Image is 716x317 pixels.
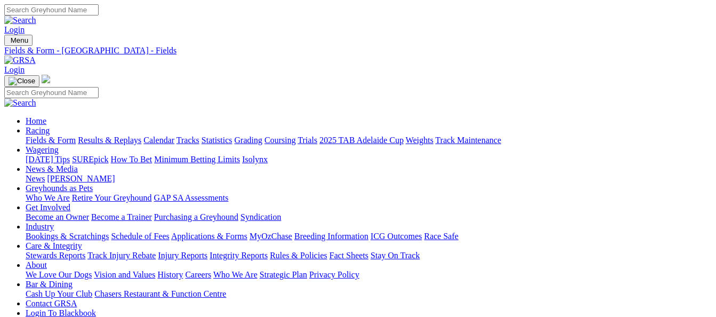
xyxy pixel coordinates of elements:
[26,126,50,135] a: Racing
[154,212,238,221] a: Purchasing a Greyhound
[309,270,359,279] a: Privacy Policy
[26,193,712,203] div: Greyhounds as Pets
[26,251,85,260] a: Stewards Reports
[26,116,46,125] a: Home
[26,251,712,260] div: Care & Integrity
[171,232,247,241] a: Applications & Forms
[371,232,422,241] a: ICG Outcomes
[158,251,207,260] a: Injury Reports
[111,232,169,241] a: Schedule of Fees
[94,289,226,298] a: Chasers Restaurant & Function Centre
[26,174,712,184] div: News & Media
[42,75,50,83] img: logo-grsa-white.png
[202,136,232,145] a: Statistics
[26,145,59,154] a: Wagering
[436,136,501,145] a: Track Maintenance
[26,232,712,241] div: Industry
[26,270,92,279] a: We Love Our Dogs
[26,289,92,298] a: Cash Up Your Club
[4,15,36,25] img: Search
[9,77,35,85] img: Close
[297,136,317,145] a: Trials
[72,155,108,164] a: SUREpick
[260,270,307,279] a: Strategic Plan
[4,46,712,56] a: Fields & Form - [GEOGRAPHIC_DATA] - Fields
[270,251,327,260] a: Rules & Policies
[4,98,36,108] img: Search
[91,212,152,221] a: Become a Trainer
[4,25,25,34] a: Login
[26,232,109,241] a: Bookings & Scratchings
[242,155,268,164] a: Isolynx
[111,155,152,164] a: How To Bet
[26,222,54,231] a: Industry
[47,174,115,183] a: [PERSON_NAME]
[26,136,712,145] div: Racing
[264,136,296,145] a: Coursing
[26,260,47,270] a: About
[4,56,36,65] img: GRSA
[294,232,368,241] a: Breeding Information
[213,270,258,279] a: Who We Are
[26,164,78,173] a: News & Media
[371,251,420,260] a: Stay On Track
[176,136,199,145] a: Tracks
[94,270,155,279] a: Vision and Values
[78,136,141,145] a: Results & Replays
[319,136,404,145] a: 2025 TAB Adelaide Cup
[406,136,433,145] a: Weights
[26,212,712,222] div: Get Involved
[424,232,458,241] a: Race Safe
[157,270,183,279] a: History
[72,193,152,202] a: Retire Your Greyhound
[235,136,262,145] a: Grading
[26,155,712,164] div: Wagering
[4,4,99,15] input: Search
[26,184,93,193] a: Greyhounds as Pets
[26,270,712,280] div: About
[154,155,240,164] a: Minimum Betting Limits
[185,270,211,279] a: Careers
[329,251,368,260] a: Fact Sheets
[87,251,156,260] a: Track Injury Rebate
[26,280,73,289] a: Bar & Dining
[26,212,89,221] a: Become an Owner
[26,241,82,250] a: Care & Integrity
[26,289,712,299] div: Bar & Dining
[26,193,70,202] a: Who We Are
[4,35,33,46] button: Toggle navigation
[26,155,70,164] a: [DATE] Tips
[4,75,39,87] button: Toggle navigation
[250,232,292,241] a: MyOzChase
[26,136,76,145] a: Fields & Form
[210,251,268,260] a: Integrity Reports
[4,65,25,74] a: Login
[240,212,281,221] a: Syndication
[11,36,28,44] span: Menu
[143,136,174,145] a: Calendar
[154,193,229,202] a: GAP SA Assessments
[26,174,45,183] a: News
[26,299,77,308] a: Contact GRSA
[26,203,70,212] a: Get Involved
[4,87,99,98] input: Search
